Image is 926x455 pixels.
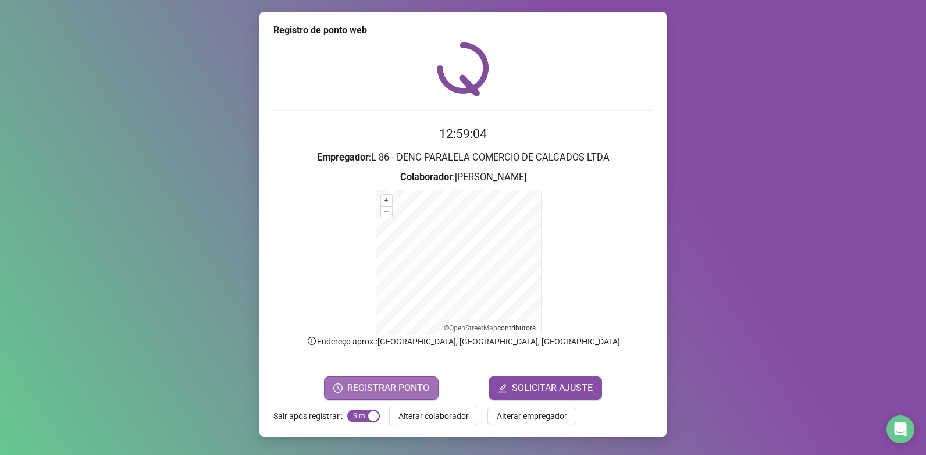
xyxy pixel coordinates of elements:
span: Alterar empregador [497,410,567,422]
button: REGISTRAR PONTO [324,376,439,400]
h3: : [PERSON_NAME] [273,170,653,185]
button: Alterar empregador [487,407,576,425]
div: Registro de ponto web [273,23,653,37]
span: REGISTRAR PONTO [347,381,429,395]
button: – [381,207,392,218]
div: Open Intercom Messenger [886,415,914,443]
strong: Colaborador [400,172,453,183]
p: Endereço aprox. : [GEOGRAPHIC_DATA], [GEOGRAPHIC_DATA], [GEOGRAPHIC_DATA] [273,335,653,348]
button: Alterar colaborador [389,407,478,425]
span: clock-circle [333,383,343,393]
time: 12:59:04 [439,127,487,141]
span: Alterar colaborador [398,410,469,422]
span: SOLICITAR AJUSTE [512,381,593,395]
span: edit [498,383,507,393]
button: + [381,195,392,206]
strong: Empregador [317,152,369,163]
li: © contributors. [444,324,537,332]
label: Sair após registrar [273,407,347,425]
a: OpenStreetMap [449,324,497,332]
span: info-circle [307,336,317,346]
h3: : L 86 - DENC PARALELA COMERCIO DE CALCADOS LTDA [273,150,653,165]
img: QRPoint [437,42,489,96]
button: editSOLICITAR AJUSTE [489,376,602,400]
